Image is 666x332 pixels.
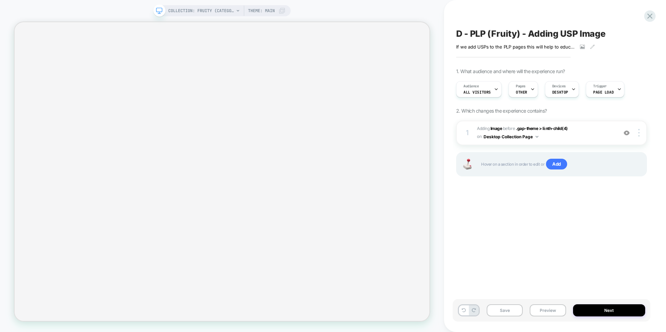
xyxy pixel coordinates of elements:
[624,130,630,136] img: crossed eye
[516,90,527,95] span: OTHER
[456,44,575,50] span: If we add USPs to the PLP pages this will help to educate users who are landing on the collection...
[552,90,568,95] span: DESKTOP
[456,28,606,39] span: D - PLP (Fruity) - Adding USP Image
[546,159,567,170] span: Add
[516,126,568,131] span: .gap-theme > li:nth-child(4)
[487,304,523,316] button: Save
[638,129,640,137] img: close
[573,304,646,316] button: Next
[484,132,538,141] button: Desktop Collection Page
[463,90,491,95] span: All Visitors
[248,5,275,16] span: Theme: MAIN
[477,133,481,140] span: on
[168,5,234,16] span: COLLECTION: Fruity (Category)
[593,90,614,95] span: Page Load
[552,84,566,89] span: Devices
[464,126,471,139] div: 1
[516,84,526,89] span: Pages
[463,84,479,89] span: Audience
[530,304,566,316] button: Preview
[456,108,547,114] span: 2. Which changes the experience contains?
[503,126,515,131] span: BEFORE
[593,84,607,89] span: Trigger
[460,159,474,169] img: Joystick
[490,126,502,131] b: Image
[477,126,502,131] span: Adding
[456,68,565,74] span: 1. What audience and where will the experience run?
[536,136,538,138] img: down arrow
[481,159,639,170] span: Hover on a section in order to edit or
